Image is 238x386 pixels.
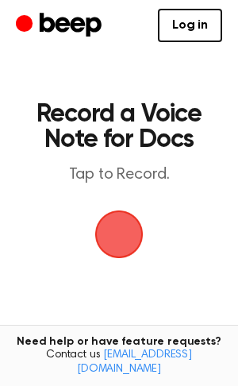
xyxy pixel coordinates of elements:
p: Tap to Record. [29,165,209,185]
a: [EMAIL_ADDRESS][DOMAIN_NAME] [77,349,192,375]
span: Contact us [10,349,228,376]
h1: Record a Voice Note for Docs [29,102,209,152]
img: Beep Logo [95,210,143,258]
a: Beep [16,10,106,41]
a: Log in [158,9,222,42]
